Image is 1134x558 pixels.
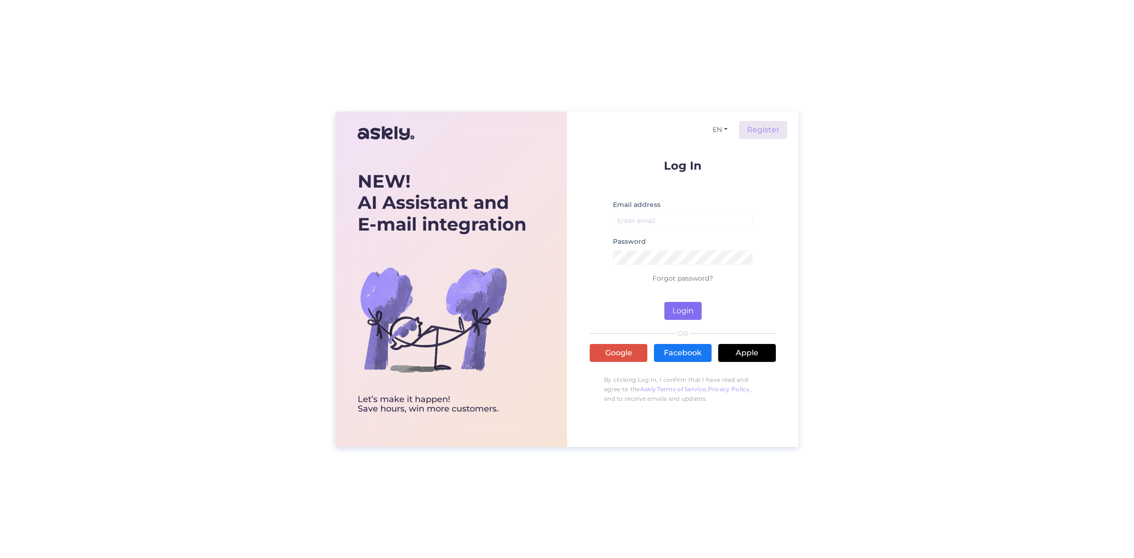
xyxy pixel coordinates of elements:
label: Password [613,237,646,247]
img: bg-askly [358,244,509,395]
img: Askly [358,122,414,145]
a: Forgot password? [653,274,713,283]
button: Login [664,302,702,320]
a: Google [590,344,647,362]
input: Enter email [613,214,753,228]
a: Register [739,121,787,139]
p: Log In [590,160,776,172]
a: Apple [718,344,776,362]
b: NEW! [358,170,411,192]
div: AI Assistant and E-mail integration [358,171,526,235]
a: Askly Terms of Service [640,386,706,393]
p: By clicking Log In, I confirm that I have read and agree to the , , and to receive emails and upd... [590,370,776,408]
span: OR [676,330,690,337]
label: Email address [613,200,661,210]
a: Facebook [654,344,712,362]
div: Let’s make it happen! Save hours, win more customers. [358,395,526,414]
button: EN [709,123,731,137]
a: Privacy Policy [708,386,750,393]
